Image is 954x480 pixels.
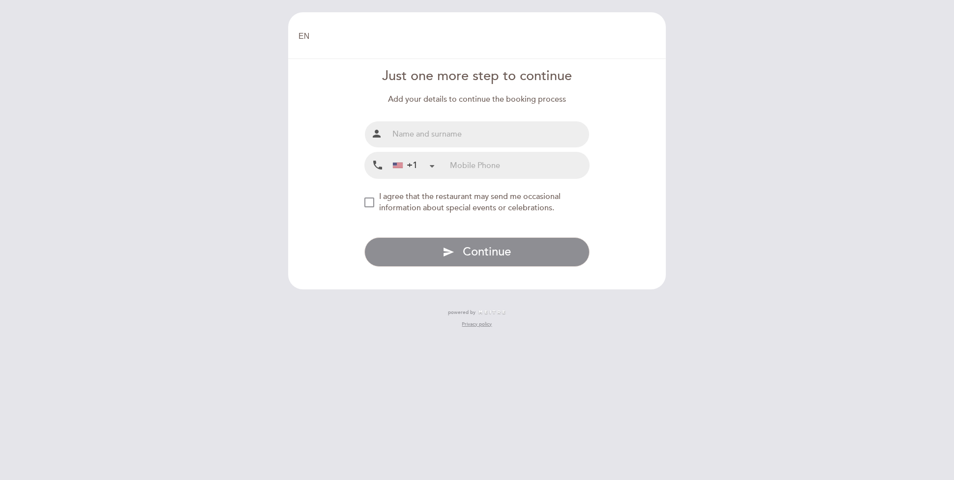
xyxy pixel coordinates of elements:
a: powered by [448,309,506,316]
div: United States: +1 [389,153,438,178]
input: Name and surname [388,121,590,147]
img: MEITRE [478,310,506,315]
a: Privacy policy [462,321,492,328]
i: local_phone [372,159,384,171]
md-checkbox: NEW_MODAL_AGREE_RESTAURANT_SEND_OCCASIONAL_INFO [364,191,590,214]
span: powered by [448,309,476,316]
span: I agree that the restaurant may send me occasional information about special events or celebrations. [379,192,561,213]
i: send [443,246,454,258]
span: Continue [463,245,511,259]
div: Add your details to continue the booking process [364,94,590,105]
div: Just one more step to continue [364,67,590,86]
button: send Continue [364,237,590,267]
div: +1 [393,159,417,172]
i: person [371,128,383,140]
input: Mobile Phone [450,152,589,178]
